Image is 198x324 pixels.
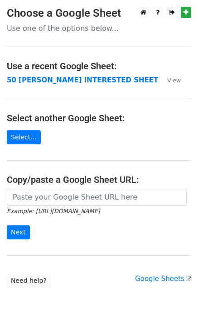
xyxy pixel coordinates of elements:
[7,7,191,20] h3: Choose a Google Sheet
[135,275,191,283] a: Google Sheets
[7,225,30,239] input: Next
[7,274,51,288] a: Need help?
[7,76,158,84] a: 50 [PERSON_NAME] INTERESTED SHEET
[153,281,198,324] iframe: Chat Widget
[158,76,181,84] a: View
[7,61,191,71] h4: Use a recent Google Sheet:
[7,189,187,206] input: Paste your Google Sheet URL here
[7,174,191,185] h4: Copy/paste a Google Sheet URL:
[167,77,181,84] small: View
[7,113,191,124] h4: Select another Google Sheet:
[7,24,191,33] p: Use one of the options below...
[7,208,100,214] small: Example: [URL][DOMAIN_NAME]
[7,130,41,144] a: Select...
